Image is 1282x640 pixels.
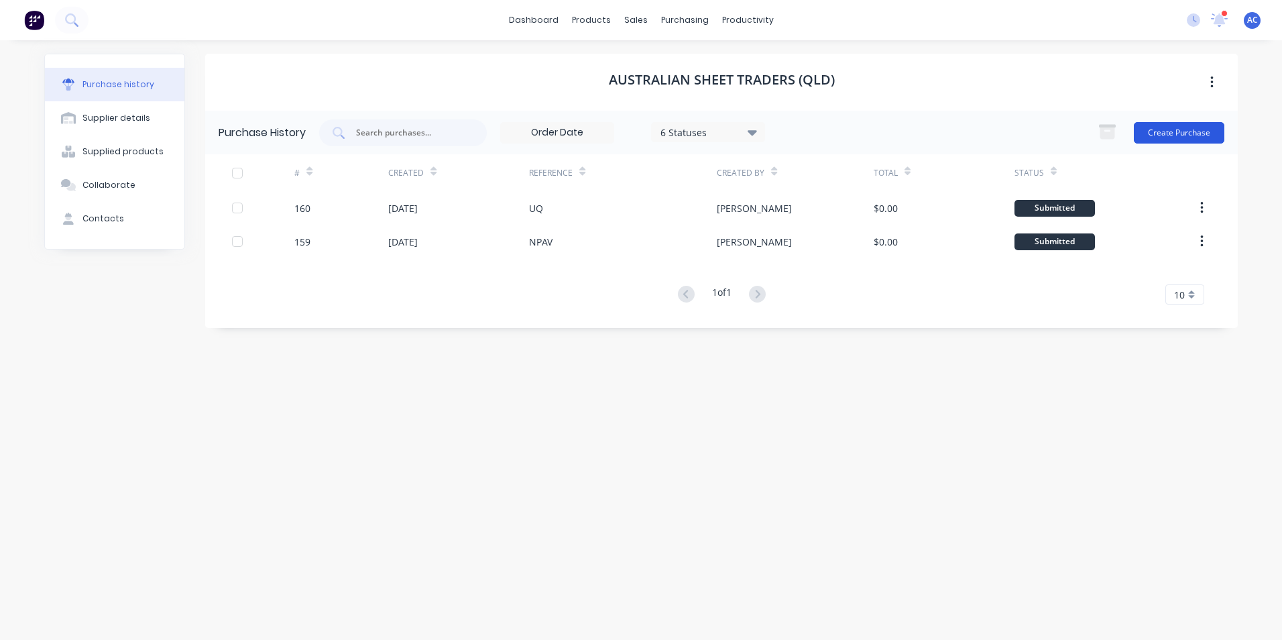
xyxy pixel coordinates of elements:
[82,112,150,124] div: Supplier details
[609,72,835,88] h1: Australian Sheet Traders (Qld)
[874,235,898,249] div: $0.00
[82,213,124,225] div: Contacts
[565,10,618,30] div: products
[715,10,780,30] div: productivity
[294,235,310,249] div: 159
[294,201,310,215] div: 160
[388,235,418,249] div: [DATE]
[529,201,543,215] div: UQ
[82,78,154,91] div: Purchase history
[618,10,654,30] div: sales
[45,202,184,235] button: Contacts
[717,167,764,179] div: Created By
[717,235,792,249] div: [PERSON_NAME]
[45,101,184,135] button: Supplier details
[1014,200,1095,217] div: Submitted
[388,167,424,179] div: Created
[654,10,715,30] div: purchasing
[294,167,300,179] div: #
[1014,233,1095,250] div: Submitted
[45,168,184,202] button: Collaborate
[1134,122,1224,144] button: Create Purchase
[712,285,732,305] div: 1 of 1
[874,167,898,179] div: Total
[529,235,552,249] div: NPAV
[502,10,565,30] a: dashboard
[529,167,573,179] div: Reference
[660,125,756,139] div: 6 Statuses
[874,201,898,215] div: $0.00
[82,179,135,191] div: Collaborate
[82,146,164,158] div: Supplied products
[1174,288,1185,302] span: 10
[219,125,306,141] div: Purchase History
[45,68,184,101] button: Purchase history
[24,10,44,30] img: Factory
[1247,14,1258,26] span: AC
[717,201,792,215] div: [PERSON_NAME]
[1014,167,1044,179] div: Status
[45,135,184,168] button: Supplied products
[355,126,466,140] input: Search purchases...
[388,201,418,215] div: [DATE]
[501,123,614,143] input: Order Date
